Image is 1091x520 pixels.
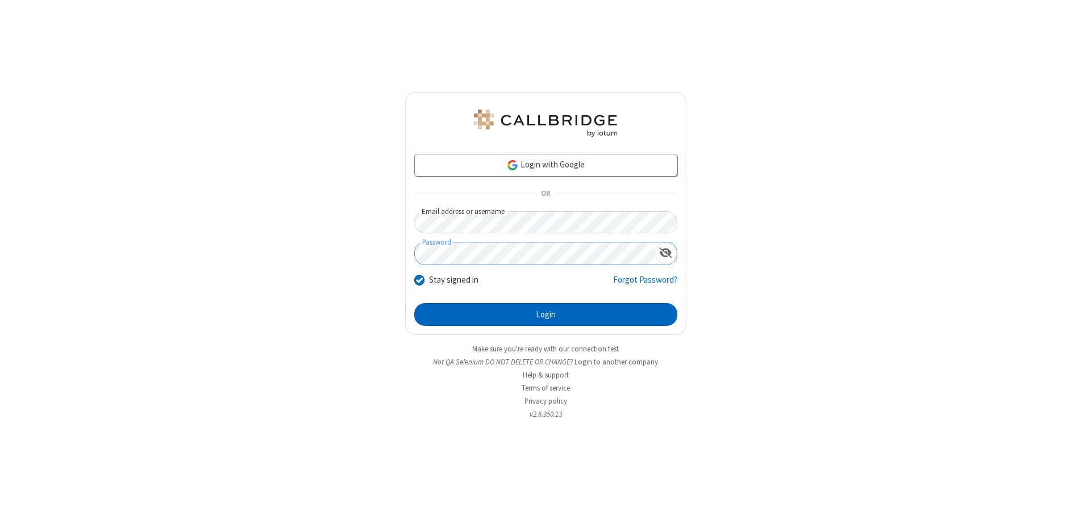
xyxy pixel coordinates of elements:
div: Show password [655,242,677,263]
a: Forgot Password? [613,274,677,295]
input: Email address or username [414,211,677,233]
span: OR [536,186,555,202]
li: Not QA Selenium DO NOT DELETE OR CHANGE? [405,357,686,367]
input: Password [415,242,655,265]
img: google-icon.png [506,159,519,171]
a: Login with Google [414,154,677,177]
li: v2.6.350.13 [405,409,686,420]
label: Stay signed in [429,274,478,287]
a: Terms of service [522,383,570,393]
a: Privacy policy [524,396,567,406]
img: QA Selenium DO NOT DELETE OR CHANGE [472,110,619,137]
button: Login to another company [574,357,658,367]
button: Login [414,303,677,326]
a: Help & support [523,370,569,380]
a: Make sure you're ready with our connection test [472,344,619,354]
